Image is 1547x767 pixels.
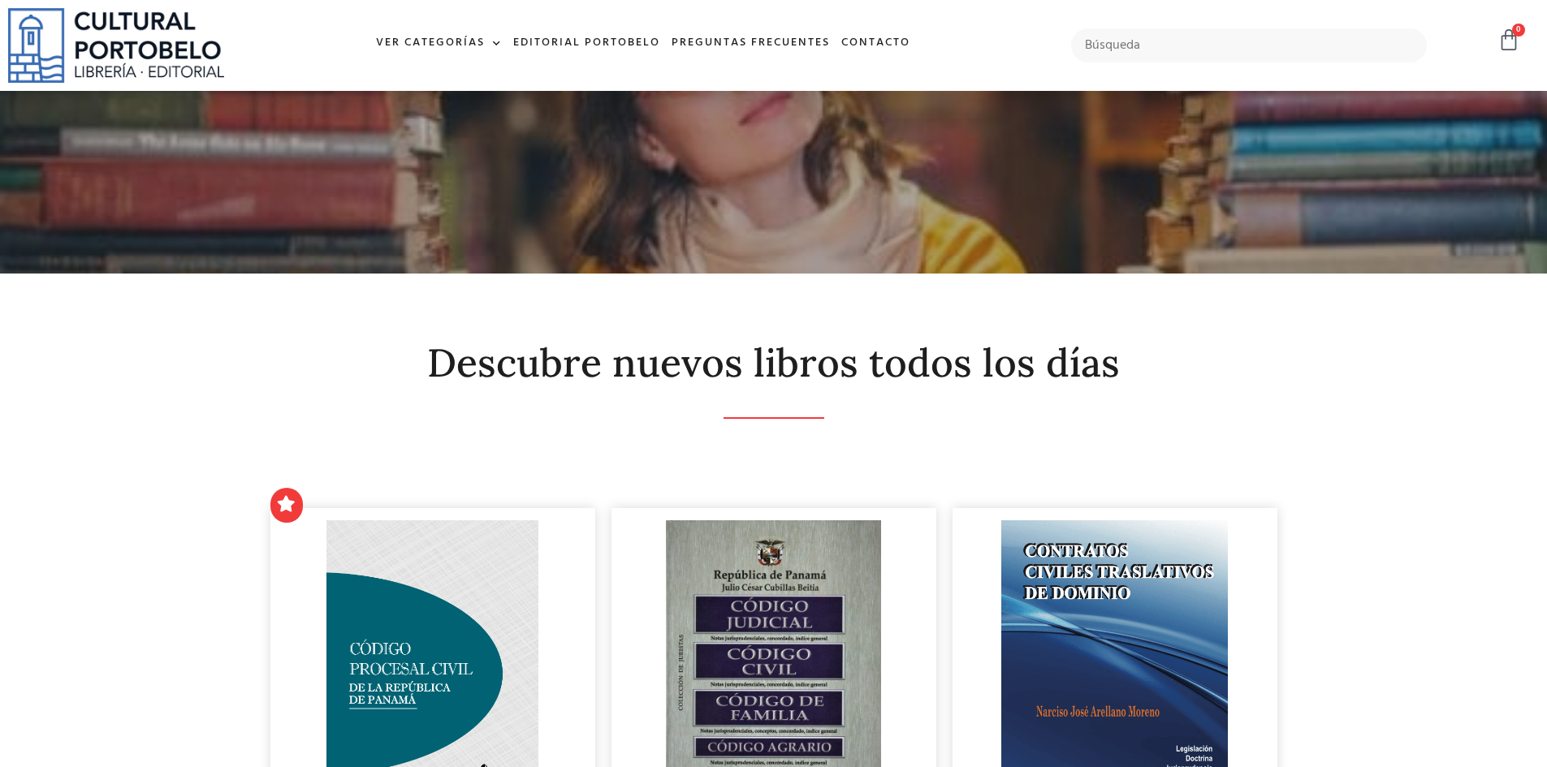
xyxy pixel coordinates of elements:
a: Contacto [836,26,916,61]
span: 0 [1512,24,1525,37]
h2: Descubre nuevos libros todos los días [270,342,1277,385]
a: 0 [1497,28,1520,52]
a: Editorial Portobelo [508,26,666,61]
a: Preguntas frecuentes [666,26,836,61]
a: Ver Categorías [370,26,508,61]
input: Búsqueda [1071,28,1428,62]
